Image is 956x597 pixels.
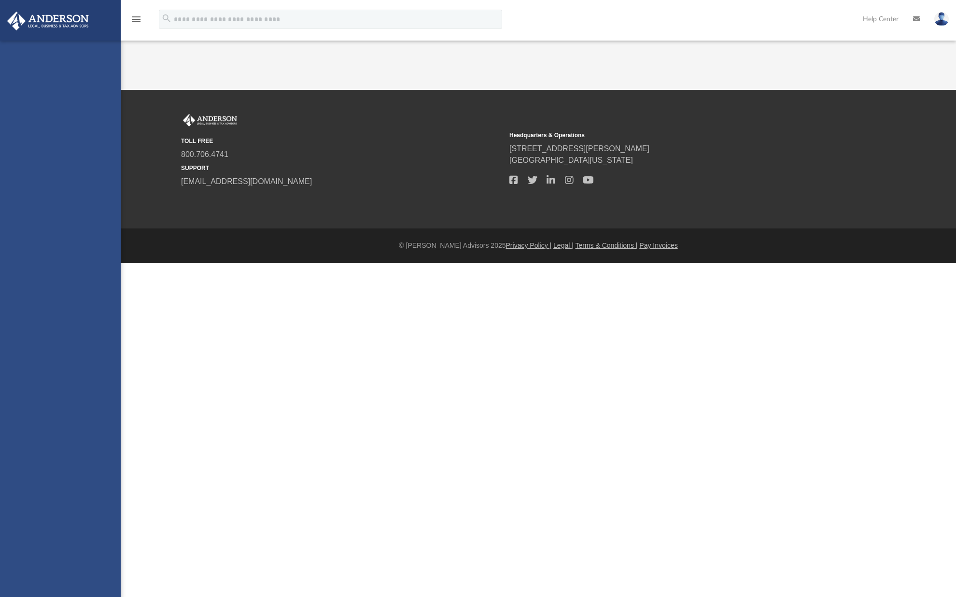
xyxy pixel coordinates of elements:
small: SUPPORT [181,164,503,172]
a: Privacy Policy | [506,242,552,249]
i: search [161,13,172,24]
a: Legal | [553,242,574,249]
a: [STREET_ADDRESS][PERSON_NAME] [509,144,649,153]
img: Anderson Advisors Platinum Portal [181,114,239,127]
img: Anderson Advisors Platinum Portal [4,12,92,30]
a: Terms & Conditions | [576,242,638,249]
a: Pay Invoices [639,242,677,249]
small: TOLL FREE [181,137,503,145]
a: menu [130,18,142,25]
small: Headquarters & Operations [509,131,831,140]
a: 800.706.4741 [181,150,228,158]
div: © [PERSON_NAME] Advisors 2025 [121,241,956,251]
i: menu [130,14,142,25]
a: [GEOGRAPHIC_DATA][US_STATE] [509,156,633,164]
a: [EMAIL_ADDRESS][DOMAIN_NAME] [181,177,312,185]
img: User Pic [934,12,949,26]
